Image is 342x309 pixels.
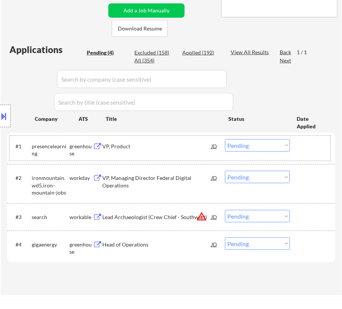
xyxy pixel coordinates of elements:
[182,49,220,56] div: Applied (192)
[54,93,233,111] input: Search by title (case sensitive)
[228,112,286,125] div: Status
[106,115,221,123] div: Title
[69,213,93,221] div: workable
[196,211,207,222] button: warning_amber
[211,210,218,224] div: JD
[69,241,93,256] div: greenhouse
[297,49,314,56] div: 1 / 1
[9,45,84,54] div: Applications
[102,174,211,189] div: VP, Managing Director Federal Digital Operations
[297,115,326,130] div: Date Applied
[211,139,218,153] div: JD
[211,171,218,184] div: JD
[102,143,211,150] div: VP, Product
[102,213,211,221] div: Lead Archaeologist (Crew Chief - Southwest)
[57,70,227,88] input: Search by company (case sensitive)
[231,49,271,56] div: View All Results
[108,3,185,18] button: Add a Job Manually
[32,241,69,248] div: gigaenergy
[102,241,211,248] div: Head of Operations
[134,49,172,56] div: Excluded (158)
[112,20,168,37] button: Download Resume
[15,241,26,248] div: #4
[211,237,218,251] div: JD
[134,57,172,64] div: All (354)
[15,213,26,221] div: #3
[32,213,69,221] div: search
[280,49,292,56] div: Back
[280,57,292,64] div: Next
